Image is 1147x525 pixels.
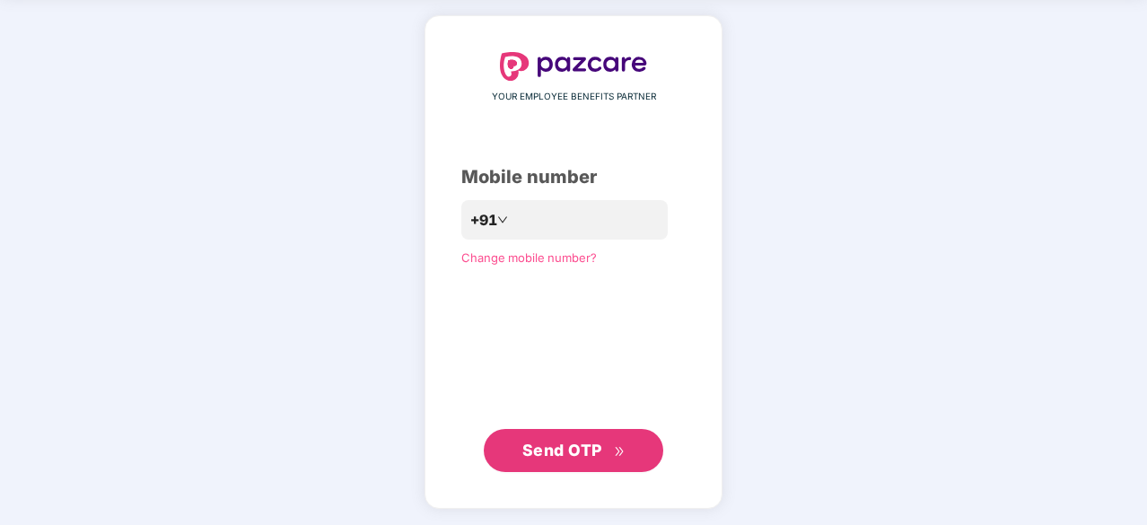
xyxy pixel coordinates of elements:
a: Change mobile number? [461,250,597,265]
span: double-right [614,446,626,458]
button: Send OTPdouble-right [484,429,663,472]
span: down [497,214,508,225]
div: Mobile number [461,163,686,191]
span: Send OTP [522,441,602,459]
span: +91 [470,209,497,232]
span: YOUR EMPLOYEE BENEFITS PARTNER [492,90,656,104]
img: logo [500,52,647,81]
